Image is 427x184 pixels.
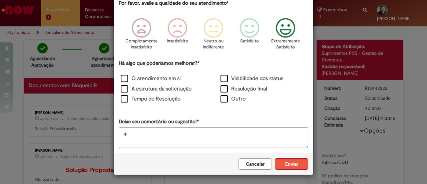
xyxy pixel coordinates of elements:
label: Deixe seu comentário ou sugestão!* [119,118,199,125]
label: A estrutura da solicitação [121,85,191,93]
p: Neutro ou indiferente [201,38,226,50]
p: Extremamente Satisfeito [271,38,300,50]
p: Insatisfeito [167,38,188,44]
div: Satisfeito [233,13,267,59]
label: Visibilidade dos status [221,75,283,82]
p: Completamente Insatisfeito [125,38,157,50]
div: Neutro ou indiferente [196,13,231,59]
div: Insatisfeito [160,13,194,59]
div: Há algo que poderíamos melhorar?* [119,60,308,105]
div: Completamente Insatisfeito [124,13,158,59]
label: Resolução final [221,85,267,93]
label: Outro [221,95,246,103]
div: Extremamente Satisfeito [269,13,303,59]
button: Cancelar [239,158,272,170]
label: O atendimento em si [121,75,181,82]
p: Satisfeito [240,38,259,44]
label: Tempo de Resolução [121,95,180,103]
button: Enviar [275,158,308,170]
